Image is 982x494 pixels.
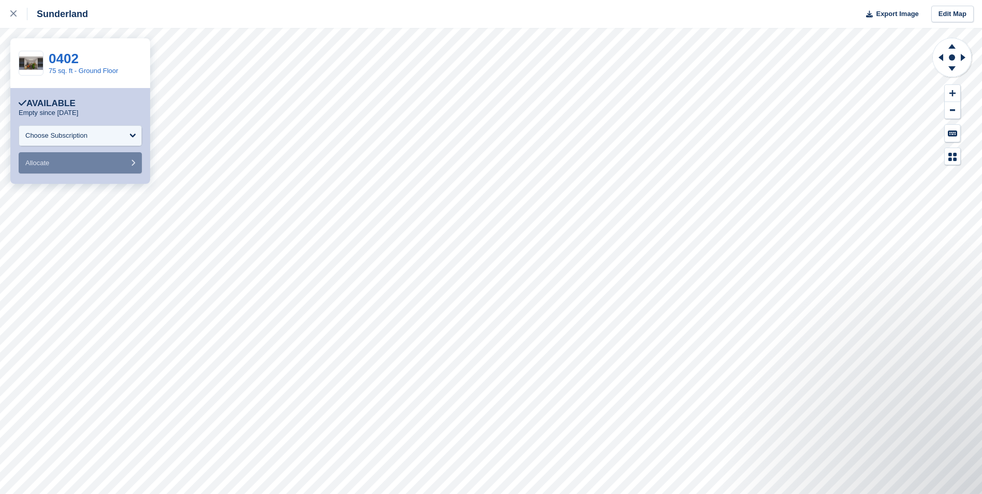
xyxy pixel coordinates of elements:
span: Allocate [25,159,49,167]
button: Map Legend [945,148,960,165]
img: 75%20SQ.FT.jpg [19,56,43,70]
button: Zoom In [945,85,960,102]
button: Zoom Out [945,102,960,119]
div: Choose Subscription [25,130,87,141]
p: Empty since [DATE] [19,109,78,117]
a: 75 sq. ft - Ground Floor [49,67,118,75]
span: Export Image [876,9,918,19]
a: Edit Map [931,6,974,23]
button: Export Image [860,6,919,23]
div: Sunderland [27,8,88,20]
a: 0402 [49,51,79,66]
div: Available [19,98,76,109]
button: Allocate [19,152,142,173]
button: Keyboard Shortcuts [945,125,960,142]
